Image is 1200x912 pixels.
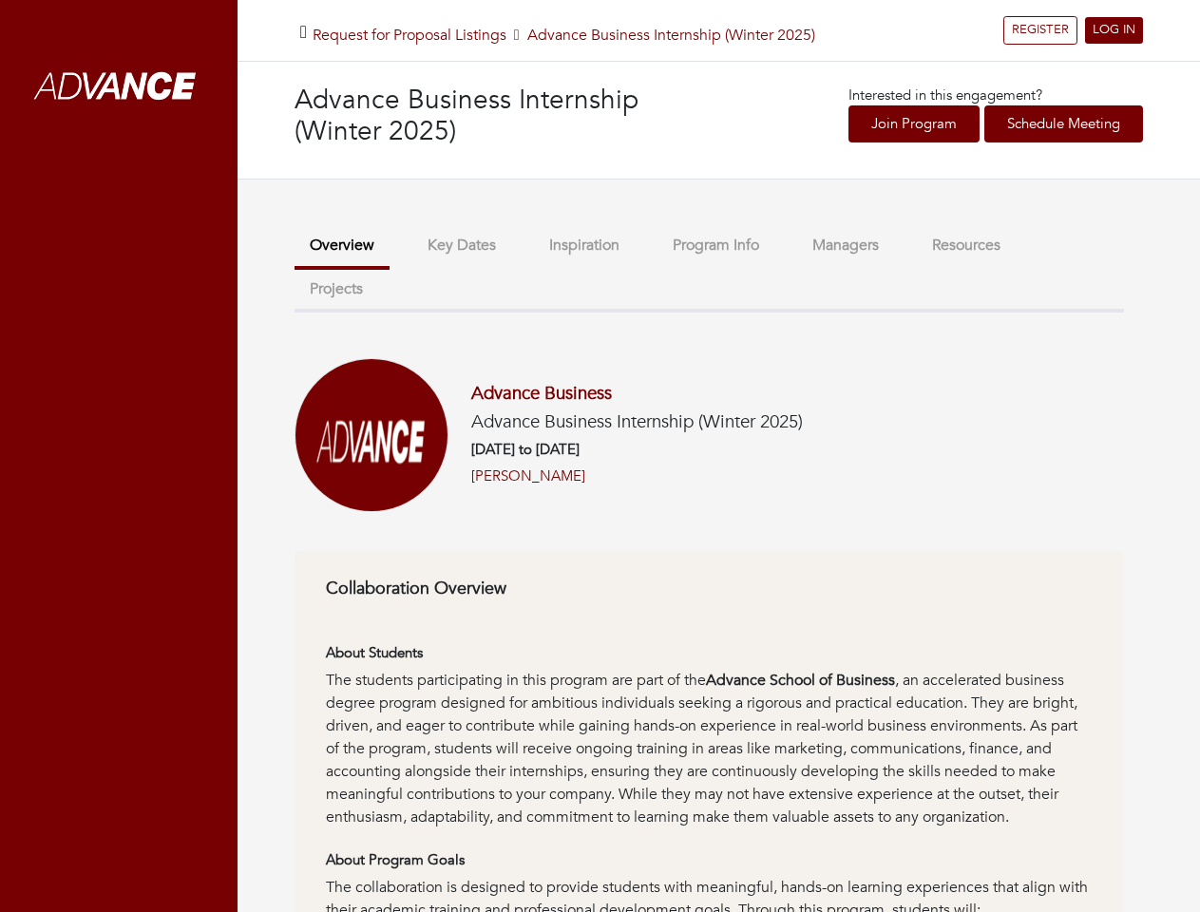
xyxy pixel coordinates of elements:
[313,25,506,46] a: Request for Proposal Listings
[412,225,511,266] button: Key Dates
[657,225,774,266] button: Program Info
[295,85,719,148] h3: Advance Business Internship (Winter 2025)
[326,579,1093,599] h6: Collaboration Overview
[295,269,378,310] button: Projects
[917,225,1016,266] button: Resources
[848,105,980,142] a: Join Program
[848,85,1143,106] p: Interested in this engagement?
[534,225,635,266] button: Inspiration
[471,381,612,406] a: Advance Business
[471,465,585,487] a: [PERSON_NAME]
[797,225,894,266] button: Managers
[295,358,448,512] img: Screenshot%202025-01-03%20at%2011.33.57%E2%80%AFAM.png
[313,27,815,45] h5: Advance Business Internship (Winter 2025)
[326,644,1093,661] h6: About Students
[326,851,1093,868] h6: About Program Goals
[1085,17,1143,44] a: LOG IN
[326,669,1093,828] div: The students participating in this program are part of the , an accelerated business degree progr...
[984,105,1143,142] a: Schedule Meeting
[471,441,803,458] h6: [DATE] to [DATE]
[1003,16,1077,45] a: REGISTER
[706,670,895,691] strong: Advance School of Business
[19,33,219,142] img: whiteAdvanceLogo.png
[295,225,390,270] button: Overview
[471,411,803,433] h5: Advance Business Internship (Winter 2025)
